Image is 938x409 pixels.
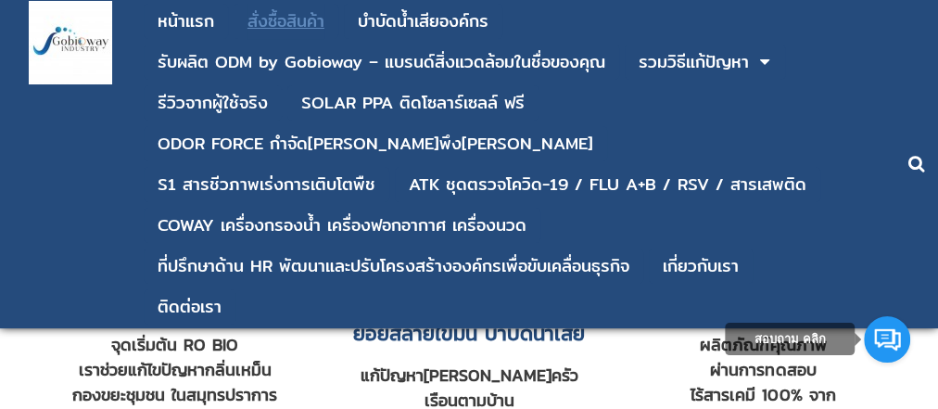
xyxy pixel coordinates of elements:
div: ผ่านการทดสอบ [638,357,888,382]
a: รวมวิธีแก้ปัญหา [639,45,749,80]
a: รับผลิต ODM by Gobioway – แบรนด์สิ่งแวดล้อมในชื่อของคุณ [158,45,605,80]
div: รับผลิต ODM by Gobioway – แบรนด์สิ่งแวดล้อมในชื่อของคุณ [158,54,605,70]
div: COWAY เครื่องกรองน้ำ เครื่องฟอกอากาศ เครื่องนวด [158,217,526,234]
div: ODOR FORCE กำจัด[PERSON_NAME]พึง[PERSON_NAME] [158,135,593,152]
div: S1 สารชีวภาพเร่งการเติบโตพืช [158,176,375,193]
div: เราช่วยแก้ไขปัญหากลิ่นเหม็น [50,357,300,382]
div: สั่งซื้อสินค้า [247,13,324,30]
a: COWAY เครื่องกรองน้ำ เครื่องฟอกอากาศ เครื่องนวด [158,208,526,243]
div: ไร้สารเคมี 100% จาก [638,382,888,407]
a: รีวิวจากผู้ใช้จริง [158,85,268,121]
div: ติดต่อเรา [158,299,222,315]
a: ATK ชุดตรวจโควิด-19 / FLU A+B / RSV / สารเสพติด [409,167,806,202]
div: กองขยะชุมชน ในสมุทรปราการ [50,382,300,407]
div: ATK ชุดตรวจโควิด-19 / FLU A+B / RSV / สารเสพติด [409,176,806,193]
a: หน้าแรก [158,4,214,39]
span: สอบถาม คลิก [754,332,826,346]
div: หน้าแรก [158,13,214,30]
a: SOLAR PPA ติดโซลาร์เซลล์ ฟรี [301,85,525,121]
a: สั่งซื้อสินค้า [247,4,324,39]
a: ติดต่อเรา [158,289,222,325]
a: S1 สารชีวภาพเร่งการเติบโตพืช [158,167,375,202]
div: เกี่ยวกับเรา [663,258,739,275]
div: รีวิวจากผู้ใช้จริง [158,95,268,111]
div: SOLAR PPA ติดโซลาร์เซลล์ ฟรี [301,95,525,111]
div: ที่ปรึกษาด้าน HR พัฒนาและปรับโครงสร้างองค์กรเพื่อขับเคลื่อนธุรกิจ [158,258,629,275]
a: บําบัดน้ำเสียองค์กร [358,4,488,39]
div: บําบัดน้ำเสียองค์กร [358,13,488,30]
img: large-1644130236041.jpg [29,1,112,84]
a: เกี่ยวกับเรา [663,249,739,284]
div: ผลิตภัณฑ์คุณภาพ [638,332,888,357]
div: ย่อยสลายไขมัน บำบัดน้ำเสีย [344,318,594,349]
a: ODOR FORCE กำจัด[PERSON_NAME]พึง[PERSON_NAME] [158,126,593,161]
div: รวมวิธีแก้ปัญหา [639,54,749,70]
a: ที่ปรึกษาด้าน HR พัฒนาและปรับโครงสร้างองค์กรเพื่อขับเคลื่อนธุรกิจ [158,249,629,284]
